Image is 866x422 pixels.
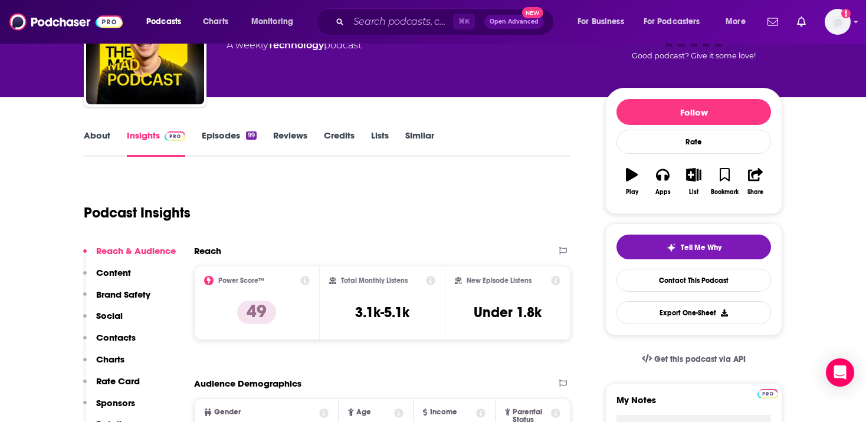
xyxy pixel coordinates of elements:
[96,289,150,300] p: Brand Safety
[138,12,196,31] button: open menu
[681,243,721,252] span: Tell Me Why
[218,276,264,285] h2: Power Score™
[9,11,123,33] img: Podchaser - Follow, Share and Rate Podcasts
[83,289,150,311] button: Brand Safety
[654,354,746,364] span: Get this podcast via API
[616,130,771,154] div: Rate
[474,304,542,321] h3: Under 1.8k
[757,387,778,398] a: Pro website
[490,19,539,25] span: Open Advanced
[757,389,778,398] img: Podchaser Pro
[195,12,235,31] a: Charts
[341,276,408,285] h2: Total Monthly Listens
[616,269,771,292] a: Contact This Podcast
[636,12,717,31] button: open menu
[83,354,124,375] button: Charts
[83,375,140,397] button: Rate Card
[616,235,771,259] button: tell me why sparkleTell Me Why
[356,408,371,416] span: Age
[616,301,771,324] button: Export One-Sheet
[578,14,624,30] span: For Business
[327,8,565,35] div: Search podcasts, credits, & more...
[569,12,639,31] button: open menu
[616,160,647,203] button: Play
[616,394,771,415] label: My Notes
[616,99,771,125] button: Follow
[747,189,763,196] div: Share
[83,245,176,267] button: Reach & Audience
[96,245,176,256] p: Reach & Audience
[96,332,136,343] p: Contacts
[371,130,389,157] a: Lists
[84,204,191,222] h1: Podcast Insights
[246,131,257,140] div: 99
[273,130,307,157] a: Reviews
[467,276,532,285] h2: New Episode Listens
[194,378,301,389] h2: Audience Demographics
[83,332,136,354] button: Contacts
[717,12,760,31] button: open menu
[763,12,783,32] a: Show notifications dropdown
[127,130,185,157] a: InsightsPodchaser Pro
[83,397,135,419] button: Sponsors
[251,14,293,30] span: Monitoring
[83,267,131,289] button: Content
[644,14,700,30] span: For Podcasters
[825,9,851,35] button: Show profile menu
[726,14,746,30] span: More
[165,131,185,141] img: Podchaser Pro
[632,51,756,60] span: Good podcast? Give it some love!
[826,358,854,387] div: Open Intercom Messenger
[453,14,475,29] span: ⌘ K
[146,14,181,30] span: Podcasts
[711,189,739,196] div: Bookmark
[632,345,755,374] a: Get this podcast via API
[324,130,355,157] a: Credits
[96,354,124,365] p: Charts
[96,267,131,278] p: Content
[96,375,140,387] p: Rate Card
[522,7,543,18] span: New
[825,9,851,35] img: User Profile
[237,301,276,324] p: 49
[626,189,638,196] div: Play
[194,245,221,256] h2: Reach
[484,15,544,29] button: Open AdvancedNew
[84,130,110,157] a: About
[96,397,135,408] p: Sponsors
[349,12,453,31] input: Search podcasts, credits, & more...
[667,243,676,252] img: tell me why sparkle
[430,408,457,416] span: Income
[709,160,740,203] button: Bookmark
[214,408,241,416] span: Gender
[203,14,228,30] span: Charts
[243,12,309,31] button: open menu
[96,310,123,321] p: Social
[227,38,362,52] div: A weekly podcast
[678,160,709,203] button: List
[268,39,324,51] a: Technology
[825,9,851,35] span: Logged in as amandalamPR
[355,304,409,321] h3: 3.1k-5.1k
[405,130,434,157] a: Similar
[792,12,811,32] a: Show notifications dropdown
[202,130,257,157] a: Episodes99
[655,189,671,196] div: Apps
[647,160,678,203] button: Apps
[740,160,771,203] button: Share
[83,310,123,332] button: Social
[689,189,698,196] div: List
[841,9,851,18] svg: Add a profile image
